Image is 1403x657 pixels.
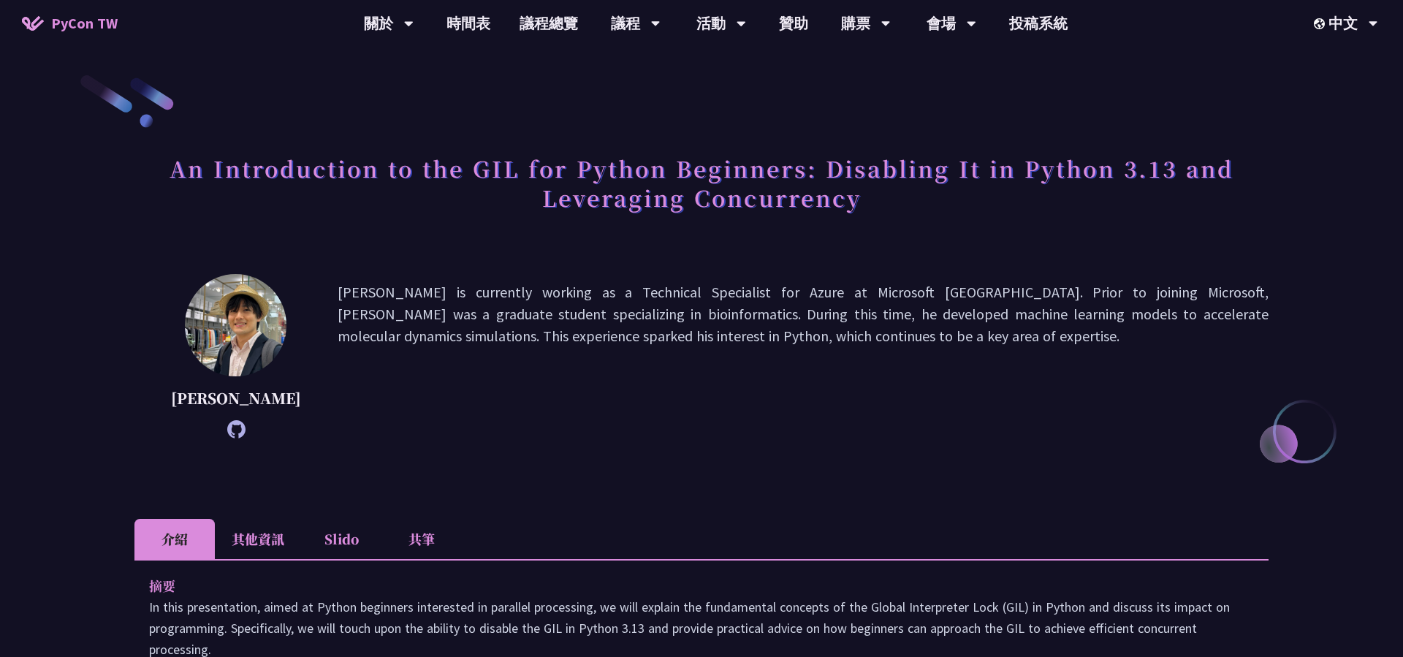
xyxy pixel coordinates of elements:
h1: An Introduction to the GIL for Python Beginners: Disabling It in Python 3.13 and Leveraging Concu... [134,146,1269,219]
p: 摘要 [149,575,1225,596]
a: PyCon TW [7,5,132,42]
li: 共筆 [381,519,462,559]
img: Locale Icon [1314,18,1328,29]
img: Yu Saito [185,274,286,376]
p: [PERSON_NAME] [171,387,301,409]
p: [PERSON_NAME] is currently working as a Technical Specialist for Azure at Microsoft [GEOGRAPHIC_D... [338,281,1269,431]
span: PyCon TW [51,12,118,34]
img: Home icon of PyCon TW 2025 [22,16,44,31]
li: 介紹 [134,519,215,559]
li: 其他資訊 [215,519,301,559]
li: Slido [301,519,381,559]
